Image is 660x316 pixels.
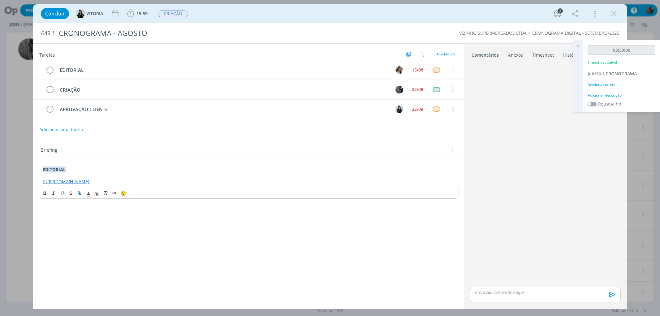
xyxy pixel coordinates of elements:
img: V [395,105,403,113]
div: EDITORIAL [57,66,390,74]
span: 15:59 [136,11,148,16]
div: 2 [558,8,563,14]
div: dialog [33,4,627,309]
div: CRONOGRAMA - AGOSTO [56,26,376,41]
button: P [395,85,404,94]
span: Concluir [45,11,65,16]
div: 15/08 [412,68,423,72]
div: Anexos [508,52,523,58]
strong: EDITORIAL [43,167,66,172]
label: Retrabalho [598,101,621,107]
div: CRIAÇÃO [57,86,390,94]
a: Job650.1CRONOGRAMA [588,71,637,76]
button: Concluir [41,8,69,19]
button: 15:59 [126,9,149,19]
p: Timesheet Salvo! [588,60,617,65]
span: 650.1 [594,71,604,76]
span: Abertas 3/3 [436,52,455,56]
a: VIZINHO SUPERMERCADOS LTDA [459,30,527,36]
img: P [395,86,403,93]
button: CRIAÇÃO [157,10,188,18]
div: APROVAÇÃO CLIENTE [57,106,390,113]
button: 🙂 [119,189,127,197]
a: CRONOGRAMA DIGITAL - SETEMBRO/2025 [532,30,619,36]
span: CRIAÇÃO [158,10,188,17]
button: VVITORIA [76,9,103,18]
span: Cor do Texto [84,189,93,197]
img: C [395,66,403,74]
div: 22/08 [412,107,423,111]
span: CRONOGRAMA [606,71,637,76]
span: 649.1 [41,30,55,37]
span: Briefing [41,146,57,154]
img: arrow-down-up.svg [421,51,425,57]
a: Histórico [563,49,582,58]
button: V [395,105,404,114]
a: Timesheet [532,49,554,58]
span: VITORIA [86,11,103,16]
a: [URL][DOMAIN_NAME] [43,179,89,184]
span: Tarefas [39,50,55,58]
button: Adicionar uma tarefa [39,124,84,135]
span: Cor de Fundo [93,189,101,197]
a: Comentários [471,49,499,58]
span: 🙂 [120,190,126,196]
button: C [395,65,404,75]
div: Adicionar tarefa [588,82,655,88]
img: V [76,9,85,18]
div: 22/08 [412,87,423,92]
button: 2 [553,9,563,19]
div: Adicionar descrição [588,93,655,98]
